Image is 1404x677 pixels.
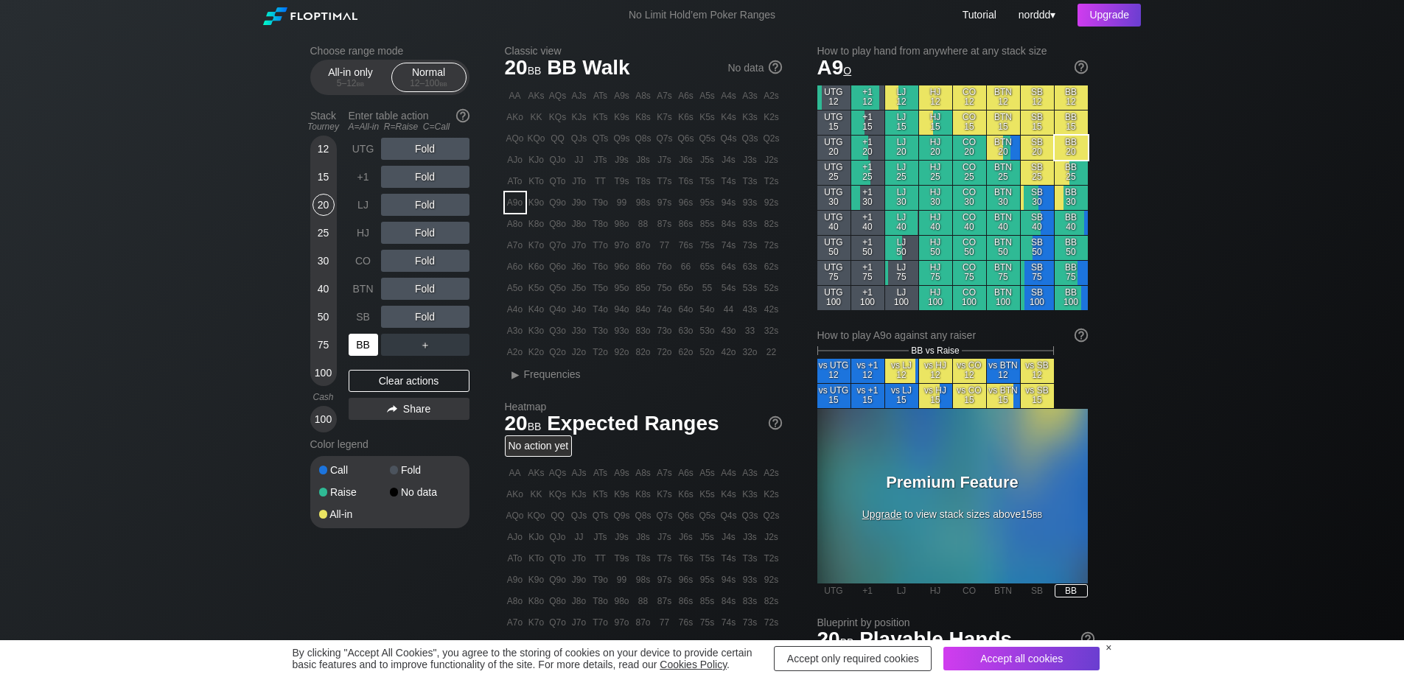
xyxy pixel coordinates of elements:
[263,7,357,25] img: Floptimal logo
[349,104,469,138] div: Enter table action
[1021,261,1054,285] div: SB 75
[526,192,547,213] div: K9o
[953,236,986,260] div: CO 50
[654,256,675,277] div: 76o
[919,236,952,260] div: HJ 50
[526,171,547,192] div: KTo
[633,171,654,192] div: T8s
[761,214,782,234] div: 82s
[817,211,851,235] div: UTG 40
[1106,642,1111,653] div: ×
[349,306,378,328] div: SB
[312,250,335,272] div: 30
[505,256,525,277] div: A6o
[304,122,343,132] div: Tourney
[381,250,469,272] div: Fold
[654,320,675,341] div: 73o
[505,107,525,127] div: AKo
[612,150,632,170] div: J9s
[761,299,782,320] div: 42s
[319,465,390,475] div: Call
[505,342,525,362] div: A2o
[676,150,696,170] div: J6s
[719,85,739,106] div: A4s
[987,236,1020,260] div: BTN 50
[719,320,739,341] div: 43o
[885,211,918,235] div: LJ 40
[1021,186,1054,210] div: SB 30
[633,320,654,341] div: 83o
[953,161,986,185] div: CO 25
[851,286,884,310] div: +1 100
[719,128,739,149] div: Q4s
[1021,161,1054,185] div: SB 25
[1021,286,1054,310] div: SB 100
[761,171,782,192] div: T2s
[1055,211,1088,235] div: BB 40
[697,278,718,298] div: 55
[1021,111,1054,135] div: SB 15
[851,111,884,135] div: +1 15
[381,194,469,216] div: Fold
[590,150,611,170] div: JTs
[569,299,590,320] div: J4o
[1055,111,1088,135] div: BB 15
[349,278,378,300] div: BTN
[953,136,986,160] div: CO 20
[843,61,851,77] span: o
[312,408,335,430] div: 100
[548,235,568,256] div: Q7o
[953,85,986,110] div: CO 12
[548,278,568,298] div: Q5o
[987,261,1020,285] div: BTN 75
[633,235,654,256] div: 87o
[987,161,1020,185] div: BTN 25
[885,85,918,110] div: LJ 12
[953,211,986,235] div: CO 40
[528,61,542,77] span: bb
[676,85,696,106] div: A6s
[590,128,611,149] div: QTs
[1055,186,1088,210] div: BB 30
[633,192,654,213] div: 98s
[697,320,718,341] div: 53o
[312,306,335,328] div: 50
[676,299,696,320] div: 64o
[633,85,654,106] div: A8s
[312,362,335,384] div: 100
[740,171,761,192] div: T3s
[761,235,782,256] div: 72s
[740,320,761,341] div: 33
[919,211,952,235] div: HJ 40
[1055,85,1088,110] div: BB 12
[676,107,696,127] div: K6s
[590,214,611,234] div: T8o
[612,192,632,213] div: 99
[727,62,781,75] div: No data
[697,192,718,213] div: 95s
[767,415,783,431] img: help.32db89a4.svg
[740,214,761,234] div: 83s
[548,256,568,277] div: Q6o
[885,236,918,260] div: LJ 50
[590,192,611,213] div: T9o
[395,63,463,91] div: Normal
[654,192,675,213] div: 97s
[817,45,1088,57] h2: How to play hand from anywhere at any stack size
[569,256,590,277] div: J6o
[1021,211,1054,235] div: SB 40
[569,320,590,341] div: J3o
[953,261,986,285] div: CO 75
[548,107,568,127] div: KQs
[987,286,1020,310] div: BTN 100
[526,278,547,298] div: K5o
[569,235,590,256] div: J7o
[817,261,851,285] div: UTG 75
[919,85,952,110] div: HJ 12
[719,278,739,298] div: 54s
[740,192,761,213] div: 93s
[569,128,590,149] div: QJs
[505,299,525,320] div: A4o
[398,78,460,88] div: 12 – 100
[633,278,654,298] div: 85o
